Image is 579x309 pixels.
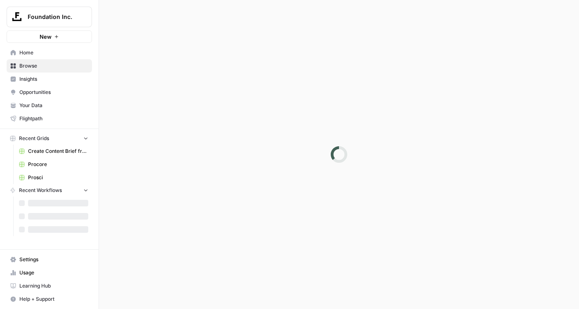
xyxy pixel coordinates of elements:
[28,13,78,21] span: Foundation Inc.
[19,115,88,122] span: Flightpath
[19,282,88,290] span: Learning Hub
[15,171,92,184] a: Prosci
[7,253,92,266] a: Settings
[7,30,92,43] button: New
[7,132,92,145] button: Recent Grids
[7,46,92,59] a: Home
[28,161,88,168] span: Procore
[7,99,92,112] a: Your Data
[7,293,92,306] button: Help + Support
[40,33,52,41] span: New
[19,89,88,96] span: Opportunities
[7,59,92,73] a: Browse
[19,187,62,194] span: Recent Workflows
[28,147,88,155] span: Create Content Brief from Keyword - Fork Grid
[19,49,88,56] span: Home
[19,135,49,142] span: Recent Grids
[15,158,92,171] a: Procore
[19,102,88,109] span: Your Data
[19,269,88,276] span: Usage
[19,62,88,70] span: Browse
[7,266,92,279] a: Usage
[15,145,92,158] a: Create Content Brief from Keyword - Fork Grid
[19,256,88,263] span: Settings
[7,279,92,293] a: Learning Hub
[7,86,92,99] a: Opportunities
[7,73,92,86] a: Insights
[19,295,88,303] span: Help + Support
[7,112,92,125] a: Flightpath
[28,174,88,181] span: Prosci
[7,184,92,197] button: Recent Workflows
[19,75,88,83] span: Insights
[7,7,92,27] button: Workspace: Foundation Inc.
[9,9,24,24] img: Foundation Inc. Logo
